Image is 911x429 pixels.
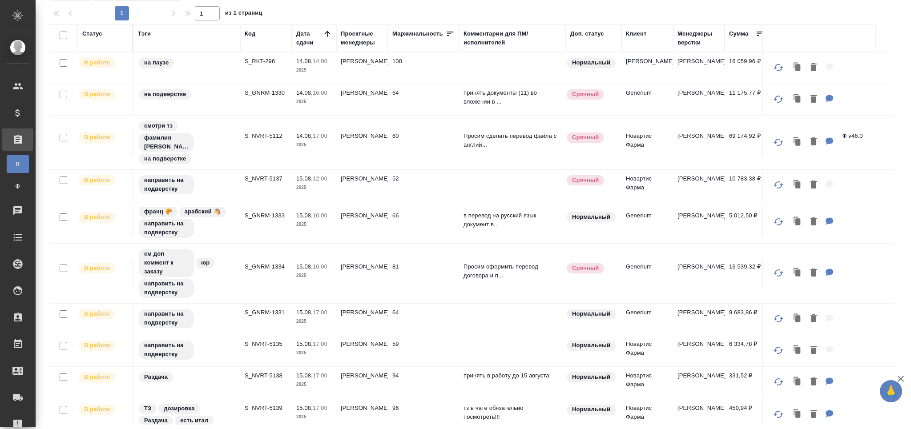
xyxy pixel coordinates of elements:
[566,88,617,100] div: Выставляется автоматически, если на указанный объем услуг необходимо больше времени в стандартном...
[789,373,806,391] button: Клонировать
[296,212,313,219] p: 15.08,
[464,262,561,280] p: Просим оформить перевод договора и п...
[84,405,110,414] p: В работе
[84,309,110,318] p: В работе
[336,367,388,398] td: [PERSON_NAME]
[821,133,838,151] button: Для ПМ: Просим сделать перевод файла с английского на русский. Пожалуйста, уберите водяные знаки ...
[388,304,459,335] td: 64
[626,174,669,192] p: Новартис Фарма
[84,58,110,67] p: В работе
[225,8,262,20] span: из 1 страниц
[138,340,236,361] div: направить на подверстку
[138,29,151,38] div: Тэги
[313,341,327,347] p: 17:00
[725,207,769,238] td: 5 012,50 ₽
[144,341,189,359] p: направить на подверстку
[144,279,189,297] p: направить на подверстку
[725,52,769,84] td: 16 059,96 ₽
[566,371,617,383] div: Статус по умолчанию для стандартных заказов
[84,212,110,221] p: В работе
[464,132,561,149] p: Просим сделать перевод файла с англий...
[201,258,210,267] p: юр
[78,340,128,352] div: Выставляет ПМ после принятия заказа от КМа
[336,335,388,366] td: [PERSON_NAME]
[138,248,236,299] div: см доп коммент к заказу, юр, направить на подверстку
[725,127,769,158] td: 69 174,92 ₽
[138,403,236,427] div: ТЗ, дозировка, Раздача, есть итал
[11,160,24,168] span: В
[626,308,669,317] p: Generium
[296,89,313,96] p: 14.08,
[626,88,669,97] p: Generium
[245,88,287,97] p: S_GNRM-1330
[245,262,287,271] p: S_GNRM-1334
[144,90,186,99] p: на подверстке
[313,372,327,379] p: 17:00
[725,258,769,289] td: 16 539,32 ₽
[78,262,128,274] div: Выставляет ПМ после принятия заказа от КМа
[336,207,388,238] td: [PERSON_NAME]
[626,404,669,421] p: Новартис Фарма
[725,304,769,335] td: 9 683,86 ₽
[566,211,617,223] div: Статус по умолчанию для стандартных заказов
[572,90,599,99] p: Срочный
[164,404,194,413] p: дозировка
[388,84,459,115] td: 64
[245,371,287,380] p: S_NVRT-5138
[313,89,327,96] p: 16:00
[144,249,189,276] p: см доп коммент к заказу
[336,258,388,289] td: [PERSON_NAME]
[388,367,459,398] td: 94
[768,132,789,153] button: Обновить
[392,29,443,38] div: Маржинальность
[880,380,902,402] button: 🙏
[464,29,561,47] div: Комментарии для ПМ/исполнителей
[806,310,821,328] button: Удалить
[138,88,236,100] div: на подверстке
[725,170,769,201] td: 10 783,38 ₽
[144,58,169,67] p: на паузе
[296,405,313,411] p: 15.08,
[677,88,720,97] p: [PERSON_NAME]
[768,340,789,361] button: Обновить
[566,132,617,144] div: Выставляется автоматически, если на указанный объем услуг необходимо больше времени в стандартном...
[572,373,610,381] p: Нормальный
[336,127,388,158] td: [PERSON_NAME]
[677,29,720,47] div: Менеджеры верстки
[388,170,459,201] td: 52
[245,404,287,413] p: S_NVRT-5139
[566,262,617,274] div: Выставляется автоматически, если на указанный объем услуг необходимо больше времени в стандартном...
[7,155,29,173] a: В
[677,340,720,349] p: [PERSON_NAME]
[806,213,821,231] button: Удалить
[821,264,838,282] button: Для ПМ: Просим оформить перевод договора и приложения 1 к нему на английский язык. Проект договор...
[78,88,128,100] div: Выставляет ПМ после принятия заказа от КМа
[626,57,669,66] p: [PERSON_NAME]
[806,405,821,424] button: Удалить
[789,341,806,360] button: Клонировать
[821,405,838,424] button: Для ПМ: тз в чате обязательно посмотреть!!!
[245,211,287,220] p: S_GNRM-1333
[144,133,189,151] p: фамилия [PERSON_NAME]
[806,373,821,391] button: Удалить
[768,88,789,110] button: Обновить
[84,373,110,381] p: В работе
[313,263,327,270] p: 16:00
[180,416,208,425] p: есть итал
[566,308,617,320] div: Статус по умолчанию для стандартных заказов
[570,29,604,38] div: Доп. статус
[789,176,806,194] button: Клонировать
[245,340,287,349] p: S_NVRT-5135
[806,264,821,282] button: Удалить
[144,404,151,413] p: ТЗ
[626,262,669,271] p: Generium
[677,308,720,317] p: [PERSON_NAME]
[84,176,110,184] p: В работе
[11,182,24,191] span: Ф
[296,175,313,182] p: 15.08,
[82,29,102,38] div: Статус
[464,404,561,421] p: тз в чате обязательно посмотреть!!!
[296,317,332,326] p: 2025
[313,132,327,139] p: 17:00
[341,29,383,47] div: Проектные менеджеры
